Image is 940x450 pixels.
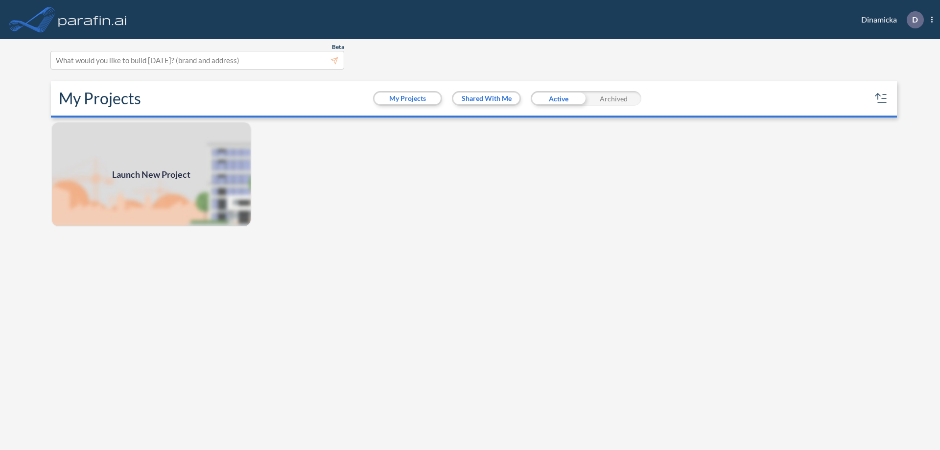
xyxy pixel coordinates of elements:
[59,89,141,108] h2: My Projects
[453,93,519,104] button: Shared With Me
[586,91,641,106] div: Archived
[531,91,586,106] div: Active
[112,168,190,181] span: Launch New Project
[51,121,252,227] a: Launch New Project
[56,10,129,29] img: logo
[375,93,441,104] button: My Projects
[873,91,889,106] button: sort
[846,11,933,28] div: Dinamicka
[51,121,252,227] img: add
[912,15,918,24] p: D
[332,43,344,51] span: Beta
